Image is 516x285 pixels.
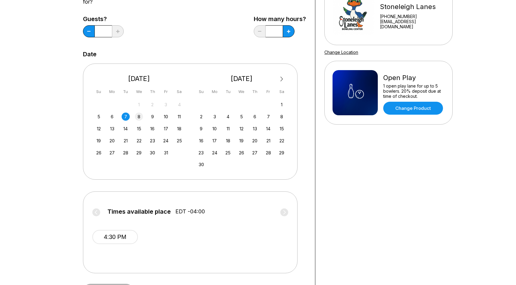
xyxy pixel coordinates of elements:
div: Choose Friday, October 31st, 2025 [162,149,170,157]
div: Choose Wednesday, October 22nd, 2025 [135,137,143,145]
div: Choose Thursday, October 16th, 2025 [148,125,157,133]
div: Sa [175,88,183,96]
div: [PHONE_NUMBER] [380,14,444,19]
div: Choose Wednesday, November 26th, 2025 [237,149,246,157]
div: Choose Friday, November 7th, 2025 [264,113,272,121]
div: Choose Sunday, November 9th, 2025 [197,125,205,133]
div: month 2025-10 [94,100,184,157]
div: Not available Saturday, October 4th, 2025 [175,101,183,109]
button: Next Month [277,74,287,84]
div: Choose Monday, October 20th, 2025 [108,137,116,145]
div: Su [197,88,205,96]
a: Change Product [383,102,443,115]
div: Choose Friday, October 17th, 2025 [162,125,170,133]
div: Choose Thursday, October 30th, 2025 [148,149,157,157]
div: Choose Thursday, November 6th, 2025 [251,113,259,121]
button: 4:30 PM [92,230,138,244]
label: Date [83,51,97,57]
div: Choose Saturday, October 11th, 2025 [175,113,183,121]
div: Choose Tuesday, November 18th, 2025 [224,137,232,145]
div: Choose Tuesday, October 21st, 2025 [122,137,130,145]
div: [DATE] [195,75,288,83]
div: Choose Monday, November 24th, 2025 [211,149,219,157]
div: Choose Tuesday, November 4th, 2025 [224,113,232,121]
div: Tu [224,88,232,96]
div: 1 open play lane for up to 5 bowlers. 20% deposit due at time of checkout. [383,83,444,99]
div: Choose Sunday, October 5th, 2025 [95,113,103,121]
div: Choose Sunday, October 12th, 2025 [95,125,103,133]
div: Choose Wednesday, October 29th, 2025 [135,149,143,157]
div: Choose Friday, October 24th, 2025 [162,137,170,145]
div: Choose Sunday, October 26th, 2025 [95,149,103,157]
div: Choose Thursday, November 27th, 2025 [251,149,259,157]
div: We [237,88,246,96]
div: Choose Thursday, November 20th, 2025 [251,137,259,145]
div: Choose Friday, November 28th, 2025 [264,149,272,157]
div: Choose Monday, October 13th, 2025 [108,125,116,133]
div: Stoneleigh Lanes [380,3,444,11]
div: Mo [211,88,219,96]
label: Guests? [83,16,124,22]
div: Mo [108,88,116,96]
div: Choose Wednesday, October 15th, 2025 [135,125,143,133]
div: Choose Wednesday, November 5th, 2025 [237,113,246,121]
div: Fr [264,88,272,96]
span: Times available place [107,208,171,215]
div: [DATE] [92,75,186,83]
div: Choose Saturday, November 29th, 2025 [278,149,286,157]
div: Choose Monday, November 3rd, 2025 [211,113,219,121]
div: Choose Monday, November 10th, 2025 [211,125,219,133]
div: Th [251,88,259,96]
div: Choose Sunday, November 16th, 2025 [197,137,205,145]
div: Choose Thursday, October 23rd, 2025 [148,137,157,145]
div: Choose Saturday, November 8th, 2025 [278,113,286,121]
div: Choose Friday, November 21st, 2025 [264,137,272,145]
div: Choose Saturday, November 1st, 2025 [278,101,286,109]
div: Tu [122,88,130,96]
a: Change Location [324,50,358,55]
div: Sa [278,88,286,96]
div: Choose Sunday, November 30th, 2025 [197,160,205,169]
img: Open Play [333,70,378,115]
div: Choose Wednesday, November 19th, 2025 [237,137,246,145]
div: We [135,88,143,96]
div: Choose Saturday, November 22nd, 2025 [278,137,286,145]
span: EDT -04:00 [175,208,205,215]
div: Choose Monday, November 17th, 2025 [211,137,219,145]
div: Not available Wednesday, October 1st, 2025 [135,101,143,109]
div: Choose Saturday, November 15th, 2025 [278,125,286,133]
div: Th [148,88,157,96]
div: Su [95,88,103,96]
div: Not available Thursday, October 2nd, 2025 [148,101,157,109]
div: Choose Thursday, October 9th, 2025 [148,113,157,121]
div: Choose Sunday, November 23rd, 2025 [197,149,205,157]
div: Choose Sunday, October 19th, 2025 [95,137,103,145]
label: How many hours? [254,16,306,22]
div: Not available Friday, October 3rd, 2025 [162,101,170,109]
div: Choose Thursday, November 13th, 2025 [251,125,259,133]
div: Choose Tuesday, October 7th, 2025 [122,113,130,121]
div: Fr [162,88,170,96]
div: Choose Monday, October 27th, 2025 [108,149,116,157]
div: Open Play [383,74,444,82]
div: Choose Monday, October 6th, 2025 [108,113,116,121]
div: Choose Tuesday, October 28th, 2025 [122,149,130,157]
div: Choose Friday, November 14th, 2025 [264,125,272,133]
div: Choose Tuesday, November 25th, 2025 [224,149,232,157]
div: Choose Sunday, November 2nd, 2025 [197,113,205,121]
div: Choose Tuesday, October 14th, 2025 [122,125,130,133]
div: Choose Wednesday, October 8th, 2025 [135,113,143,121]
a: [EMAIL_ADDRESS][DOMAIN_NAME] [380,19,444,29]
div: Choose Saturday, October 18th, 2025 [175,125,183,133]
div: Choose Friday, October 10th, 2025 [162,113,170,121]
div: Choose Tuesday, November 11th, 2025 [224,125,232,133]
div: month 2025-11 [196,100,287,169]
div: Choose Saturday, October 25th, 2025 [175,137,183,145]
div: Choose Wednesday, November 12th, 2025 [237,125,246,133]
